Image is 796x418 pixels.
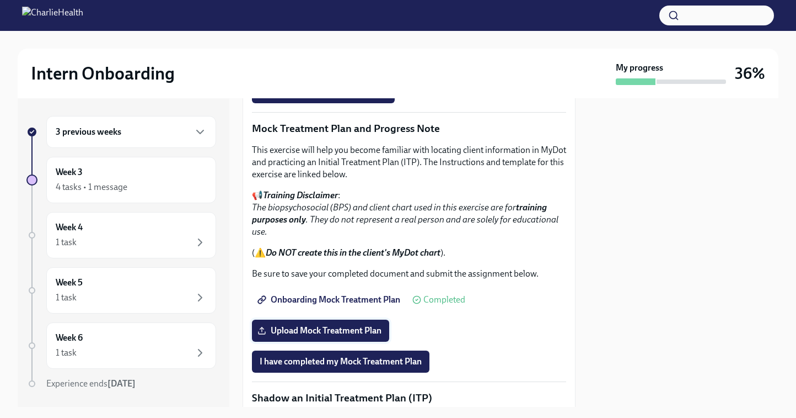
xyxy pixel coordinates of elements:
[735,64,765,83] h3: 36%
[26,157,216,203] a: Week 34 tasks • 1 message
[252,289,408,311] a: Onboarding Mock Treatment Plan
[252,247,566,259] p: (⚠️ ).
[26,322,216,369] a: Week 61 task
[252,144,566,181] p: This exercise will help you become familiar with locating client information in MyDot and practic...
[252,202,558,237] em: The biopsychosocial (BPS) and client chart used in this exercise are for . They do not represent ...
[423,295,465,304] span: Completed
[56,236,77,248] div: 1 task
[616,62,663,74] strong: My progress
[252,320,389,342] label: Upload Mock Treatment Plan
[26,212,216,258] a: Week 41 task
[22,7,83,24] img: CharlieHealth
[56,221,83,234] h6: Week 4
[56,181,127,193] div: 4 tasks • 1 message
[56,332,83,344] h6: Week 6
[56,126,121,138] h6: 3 previous weeks
[56,292,77,304] div: 1 task
[263,190,338,200] strong: Training Disclaimer
[107,378,136,389] strong: [DATE]
[260,294,400,305] span: Onboarding Mock Treatment Plan
[56,277,83,289] h6: Week 5
[252,391,566,405] p: Shadow an Initial Treatment Plan (ITP)
[26,267,216,314] a: Week 51 task
[56,347,77,359] div: 1 task
[31,62,175,84] h2: Intern Onboarding
[252,189,566,238] p: 📢 :
[252,268,566,280] p: Be sure to save your completed document and submit the assignment below.
[266,247,440,258] strong: Do NOT create this in the client's MyDot chart
[56,166,83,178] h6: Week 3
[252,121,566,136] p: Mock Treatment Plan and Progress Note
[46,378,136,389] span: Experience ends
[46,116,216,148] div: 3 previous weeks
[252,351,429,373] button: I have completed my Mock Treatment Plan
[260,356,422,367] span: I have completed my Mock Treatment Plan
[260,325,381,336] span: Upload Mock Treatment Plan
